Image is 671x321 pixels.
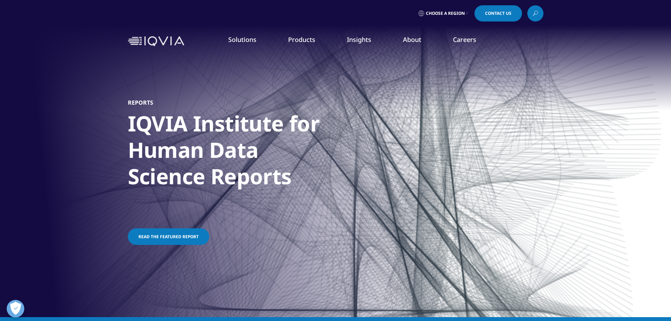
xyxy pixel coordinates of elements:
[453,35,476,44] a: Careers
[128,110,392,194] h1: IQVIA Institute for Human Data Science Reports
[426,11,465,16] span: Choose a Region
[128,99,153,106] h5: Reports
[187,25,543,58] nav: Primary
[128,228,209,245] a: Read the featured report
[228,35,256,44] a: Solutions
[288,35,315,44] a: Products
[485,11,511,16] span: Contact Us
[128,36,184,47] img: IQVIA Healthcare Information Technology and Pharma Clinical Research Company
[138,234,199,240] span: Read the featured report
[347,35,371,44] a: Insights
[474,5,522,21] a: Contact Us
[7,300,24,317] button: Open Preferences
[403,35,421,44] a: About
